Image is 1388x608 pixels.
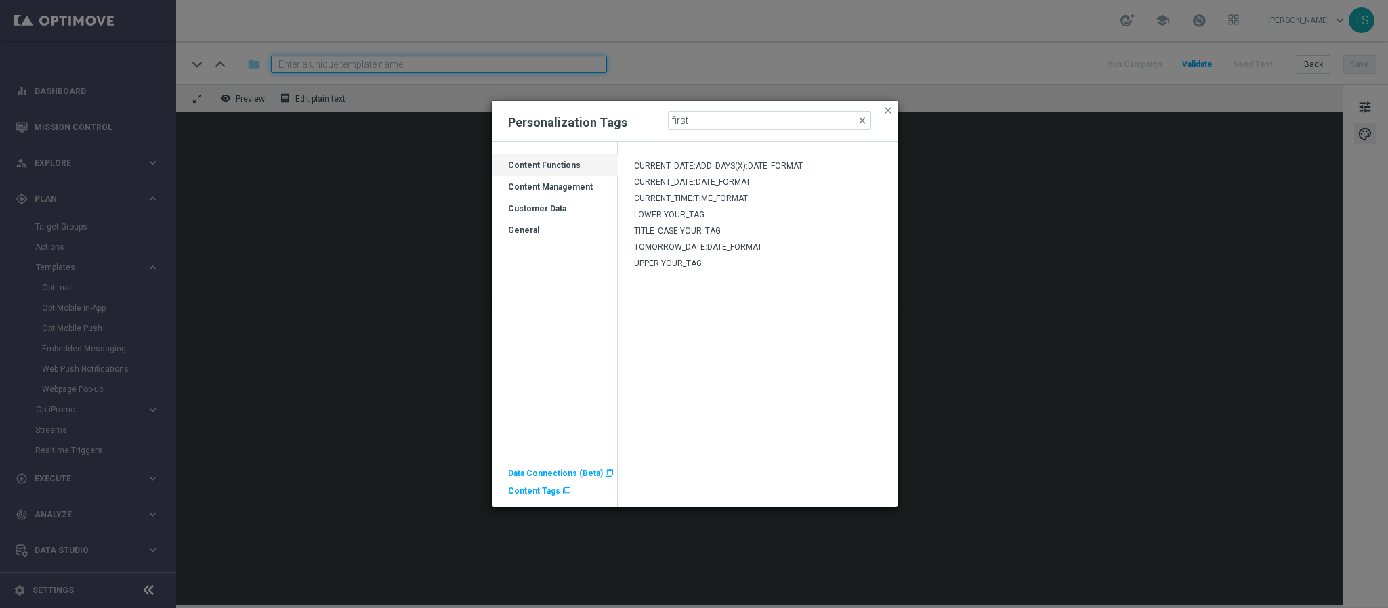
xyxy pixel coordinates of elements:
[492,203,618,225] div: Customer Data
[492,219,618,241] div: Press SPACE to select this row.
[634,177,751,187] span: CURRENT_DATE:DATE_FORMAT
[508,486,560,496] span: Content Tags
[492,225,618,246] div: General
[508,114,627,131] h2: Personalization Tags
[618,191,898,207] div: Press SPACE to select this row.
[492,198,618,219] div: Press SPACE to select this row.
[634,259,702,268] span: UPPER:YOUR_TAG
[492,181,618,203] div: Content Management
[605,469,613,477] span: 
[492,160,618,181] div: Content Functions
[492,154,618,176] div: Press SPACE to deselect this row.
[618,158,898,175] div: Press SPACE to select this row.
[634,194,748,203] span: CURRENT_TIME:TIME_FORMAT
[618,256,898,272] div: Press SPACE to select this row.
[634,226,721,236] span: TITLE_CASE:YOUR_TAG
[618,207,898,223] div: Press SPACE to select this row.
[618,175,898,191] div: Press SPACE to select this row.
[618,240,898,256] div: Press SPACE to select this row.
[618,223,898,240] div: Press SPACE to select this row.
[634,242,762,252] span: TOMORROW_DATE:DATE_FORMAT
[634,161,803,171] span: CURRENT_DATE:ADD_DAYS(X):DATE_FORMAT
[668,111,871,130] input: Quick find personalization tag
[492,176,618,198] div: Press SPACE to select this row.
[634,210,704,219] span: LOWER:YOUR_TAG
[508,469,603,478] span: Data Connections (Beta)
[857,115,868,126] span: close
[562,487,570,495] span: 
[883,105,893,116] span: close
